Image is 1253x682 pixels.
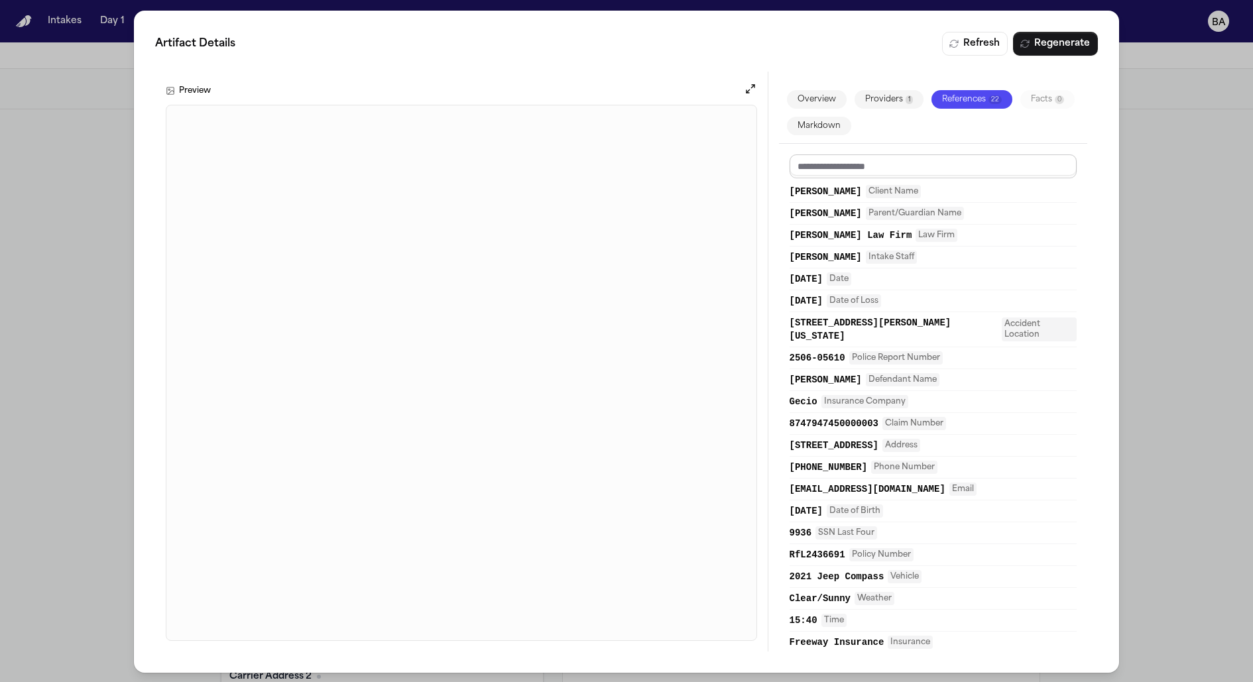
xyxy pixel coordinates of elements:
[789,251,1077,264] button: [PERSON_NAME]Intake Staff
[789,504,1077,518] button: [DATE]Date of Birth
[789,483,945,496] span: [EMAIL_ADDRESS][DOMAIN_NAME]
[786,117,851,135] button: Markdown
[789,417,878,430] span: 8747947450000003
[871,461,937,474] span: Phone Number
[789,185,1077,198] button: [PERSON_NAME]Client Name
[786,90,846,109] button: Overview
[789,526,811,540] span: 9936
[789,570,1077,583] button: 2021 Jeep CompassVehicle
[866,251,917,264] span: Intake Staff
[855,592,894,605] span: Weather
[789,614,817,627] span: 15:40
[789,272,822,286] span: [DATE]
[931,90,1012,109] button: References22
[789,417,1077,430] button: 8747947450000003Claim Number
[179,85,211,96] h3: Preview
[1002,317,1077,341] span: Accident Location
[789,439,878,452] span: [STREET_ADDRESS]
[789,294,822,308] span: [DATE]
[789,614,1077,627] button: 15:40Time
[882,417,946,430] span: Claim Number
[1054,95,1063,104] span: 0
[789,373,1077,386] button: [PERSON_NAME]Defendant Name
[789,229,1077,242] button: [PERSON_NAME] Law FirmLaw Firm
[905,95,912,104] span: 1
[789,316,1077,343] button: [STREET_ADDRESS][PERSON_NAME][US_STATE]Accident Location
[866,373,939,386] span: Defendant Name
[789,439,1077,452] button: [STREET_ADDRESS]Address
[789,483,1077,496] button: [EMAIL_ADDRESS][DOMAIN_NAME]Email
[789,316,997,343] span: [STREET_ADDRESS][PERSON_NAME][US_STATE]
[789,504,822,518] span: [DATE]
[815,526,877,540] span: SSN Last Four
[789,229,912,242] span: [PERSON_NAME] Law Firm
[1020,90,1074,109] button: Facts0
[1013,32,1098,56] button: Regenerate Digest
[827,294,881,308] span: Date of Loss
[166,105,756,640] iframe: C. Jones - Intake Form - 9.10.25
[789,526,1077,540] button: 9936SSN Last Four
[854,90,923,109] button: Providers1
[789,373,861,386] span: [PERSON_NAME]
[916,229,957,242] span: Law Firm
[789,351,845,365] span: 2506-05610
[988,95,1001,104] span: 22
[789,251,861,264] span: [PERSON_NAME]
[789,592,1077,605] button: Clear/SunnyWeather
[789,185,861,198] span: [PERSON_NAME]
[789,592,850,605] span: Clear/Sunny
[849,548,913,561] span: Policy Number
[866,207,964,220] span: Parent/Guardian Name
[789,636,1077,649] button: Freeway InsuranceInsurance
[827,272,851,286] span: Date
[789,272,1077,286] button: [DATE]Date
[949,483,977,496] span: Email
[827,504,883,518] span: Date of Birth
[882,439,920,452] span: Address
[888,636,933,649] span: Insurance
[789,570,884,583] span: 2021 Jeep Compass
[789,395,1077,408] button: GecioInsurance Company
[789,207,1077,220] button: [PERSON_NAME]Parent/Guardian Name
[789,351,1077,365] button: 2506-05610Police Report Number
[789,548,845,561] span: RfL2436691
[743,82,756,99] button: Open preview
[789,461,867,474] span: [PHONE_NUMBER]
[942,32,1008,56] button: Refresh Digest
[821,614,846,627] span: Time
[821,395,908,408] span: Insurance Company
[866,185,921,198] span: Client Name
[789,461,1077,474] button: [PHONE_NUMBER]Phone Number
[789,395,817,408] span: Gecio
[743,82,756,95] button: Open preview
[789,636,884,649] span: Freeway Insurance
[789,294,1077,308] button: [DATE]Date of Loss
[789,207,861,220] span: [PERSON_NAME]
[888,570,922,583] span: Vehicle
[155,36,235,52] span: Artifact Details
[849,351,942,365] span: Police Report Number
[789,548,1077,561] button: RfL2436691Policy Number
